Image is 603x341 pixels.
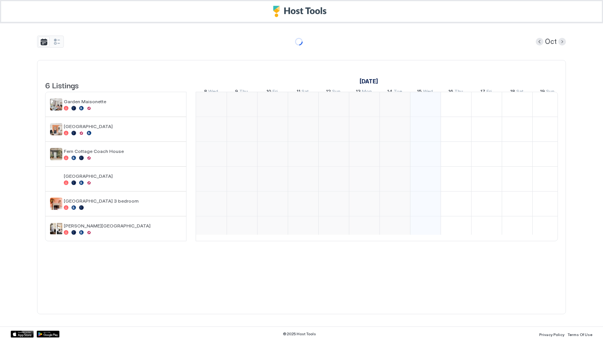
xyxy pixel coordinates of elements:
a: October 10, 2025 [264,87,280,98]
a: October 17, 2025 [478,87,494,98]
span: Sun [332,88,340,96]
span: Thu [239,88,248,96]
span: 12 [326,88,331,96]
span: 15 [417,88,422,96]
span: Fri [272,88,278,96]
span: Sat [301,88,309,96]
span: 18 [510,88,515,96]
a: Privacy Policy [539,330,564,338]
span: [GEOGRAPHIC_DATA] [64,123,182,129]
a: October 18, 2025 [508,87,525,98]
span: 17 [480,88,485,96]
a: October 9, 2025 [233,87,250,98]
span: 16 [448,88,453,96]
span: © 2025 Host Tools [283,331,316,336]
a: October 8, 2025 [358,76,380,87]
div: tab-group [37,36,64,48]
a: October 15, 2025 [415,87,435,98]
a: Google Play Store [37,331,60,338]
span: [GEOGRAPHIC_DATA] 3 bedroom [64,198,182,204]
span: 13 [356,88,361,96]
div: listing image [50,123,62,135]
a: App Store [11,331,34,338]
a: October 16, 2025 [446,87,465,98]
span: Fern Cottage Coach House [64,148,182,154]
span: 19 [540,88,545,96]
span: Thu [454,88,463,96]
a: October 13, 2025 [354,87,374,98]
a: October 19, 2025 [538,87,556,98]
div: listing image [50,173,62,185]
span: Fri [486,88,492,96]
span: Privacy Policy [539,332,564,337]
span: 8 [204,88,207,96]
a: Terms Of Use [567,330,592,338]
span: Oct [545,37,557,46]
span: 10 [266,88,271,96]
a: October 12, 2025 [324,87,342,98]
span: 9 [235,88,238,96]
span: Mon [362,88,372,96]
div: listing image [50,198,62,210]
a: October 14, 2025 [385,87,404,98]
span: [GEOGRAPHIC_DATA] [64,173,182,179]
div: listing image [50,222,62,235]
span: Terms Of Use [567,332,592,337]
button: Next month [558,38,566,45]
span: Tue [394,88,402,96]
a: October 8, 2025 [202,87,220,98]
span: 11 [297,88,300,96]
span: Wed [208,88,218,96]
span: Garden Maisonette [64,99,182,104]
span: [PERSON_NAME][GEOGRAPHIC_DATA] [64,223,182,229]
button: Previous month [536,38,543,45]
div: listing image [50,148,62,160]
div: listing image [50,98,62,110]
span: Wed [423,88,433,96]
span: 14 [387,88,392,96]
span: Sat [516,88,524,96]
span: Sun [546,88,554,96]
span: 6 Listings [45,79,79,91]
a: October 11, 2025 [295,87,311,98]
div: loading [295,38,303,45]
